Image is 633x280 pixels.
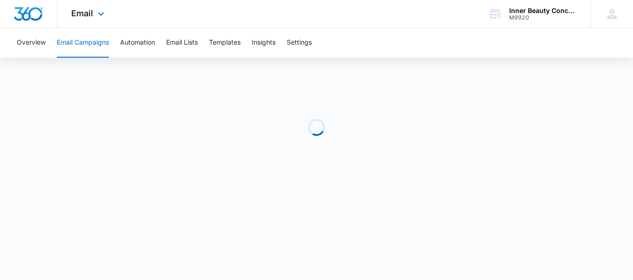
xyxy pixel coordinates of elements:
button: Templates [209,28,241,58]
div: account name [509,7,577,14]
button: Overview [17,28,46,58]
span: Email [71,8,93,18]
div: account id [509,14,577,21]
button: Email Lists [166,28,198,58]
button: Insights [252,28,276,58]
button: Email Campaigns [57,28,109,58]
button: Automation [120,28,155,58]
button: Settings [287,28,312,58]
